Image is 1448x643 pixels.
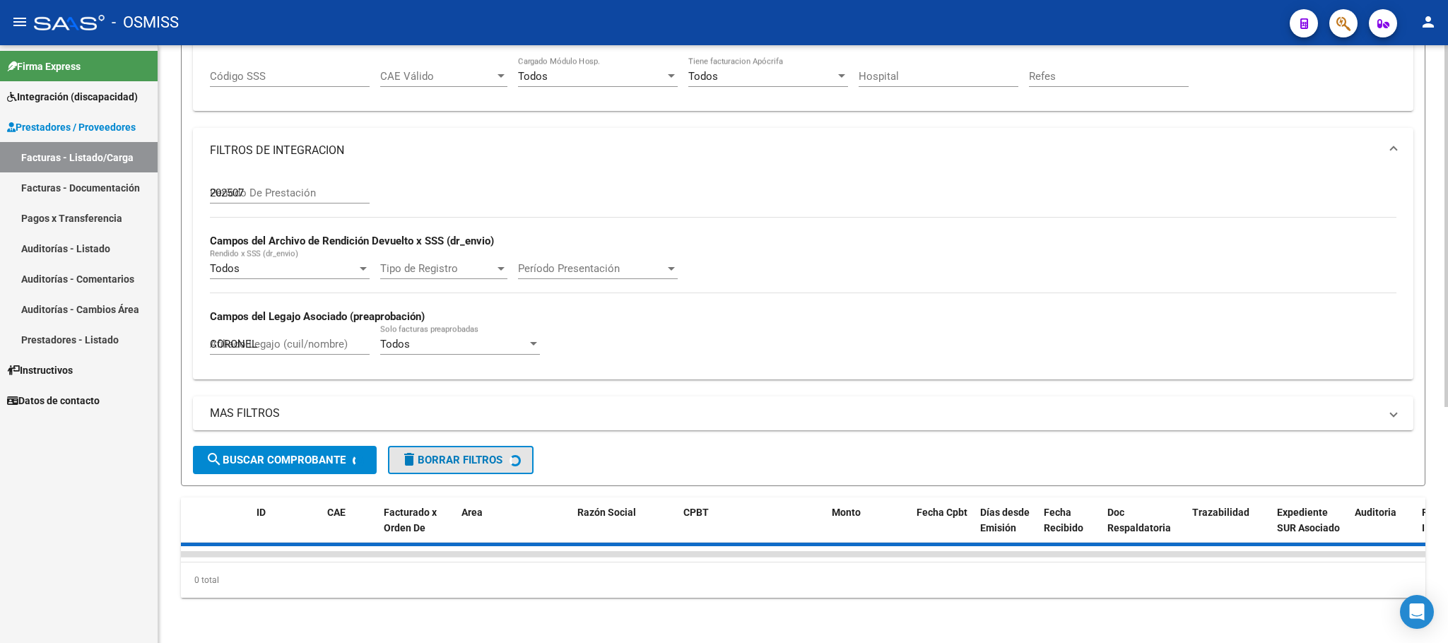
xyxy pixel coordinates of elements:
[1102,497,1187,560] datatable-header-cell: Doc Respaldatoria
[257,507,266,518] span: ID
[327,507,346,518] span: CAE
[380,262,495,275] span: Tipo de Registro
[577,507,636,518] span: Razón Social
[210,406,1379,421] mat-panel-title: MAS FILTROS
[683,507,709,518] span: CPBT
[980,507,1030,534] span: Días desde Emisión
[1400,595,1434,629] div: Open Intercom Messenger
[210,143,1379,158] mat-panel-title: FILTROS DE INTEGRACION
[7,393,100,408] span: Datos de contacto
[193,173,1413,379] div: FILTROS DE INTEGRACION
[181,562,1425,598] div: 0 total
[193,396,1413,430] mat-expansion-panel-header: MAS FILTROS
[112,7,179,38] span: - OSMISS
[401,451,418,468] mat-icon: delete
[572,497,678,560] datatable-header-cell: Razón Social
[911,497,975,560] datatable-header-cell: Fecha Cpbt
[7,119,136,135] span: Prestadores / Proveedores
[210,262,240,275] span: Todos
[251,497,322,560] datatable-header-cell: ID
[688,70,718,83] span: Todos
[193,446,377,474] button: Buscar Comprobante
[1271,497,1349,560] datatable-header-cell: Expediente SUR Asociado
[1038,497,1102,560] datatable-header-cell: Fecha Recibido
[1107,507,1171,534] span: Doc Respaldatoria
[378,497,456,560] datatable-header-cell: Facturado x Orden De
[11,13,28,30] mat-icon: menu
[1420,13,1437,30] mat-icon: person
[206,454,346,466] span: Buscar Comprobante
[461,507,483,518] span: Area
[518,262,665,275] span: Período Presentación
[7,89,138,105] span: Integración (discapacidad)
[384,507,437,534] span: Facturado x Orden De
[193,128,1413,173] mat-expansion-panel-header: FILTROS DE INTEGRACION
[917,507,967,518] span: Fecha Cpbt
[1044,507,1083,534] span: Fecha Recibido
[401,454,502,466] span: Borrar Filtros
[322,497,378,560] datatable-header-cell: CAE
[832,507,861,518] span: Monto
[1349,497,1416,560] datatable-header-cell: Auditoria
[380,338,410,350] span: Todos
[206,451,223,468] mat-icon: search
[7,362,73,378] span: Instructivos
[210,235,494,247] strong: Campos del Archivo de Rendición Devuelto x SSS (dr_envio)
[826,497,911,560] datatable-header-cell: Monto
[1277,507,1340,534] span: Expediente SUR Asociado
[456,497,551,560] datatable-header-cell: Area
[7,59,81,74] span: Firma Express
[678,497,826,560] datatable-header-cell: CPBT
[975,497,1038,560] datatable-header-cell: Días desde Emisión
[518,70,548,83] span: Todos
[210,310,425,323] strong: Campos del Legajo Asociado (preaprobación)
[388,446,534,474] button: Borrar Filtros
[1192,507,1249,518] span: Trazabilidad
[1355,507,1396,518] span: Auditoria
[1187,497,1271,560] datatable-header-cell: Trazabilidad
[380,70,495,83] span: CAE Válido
